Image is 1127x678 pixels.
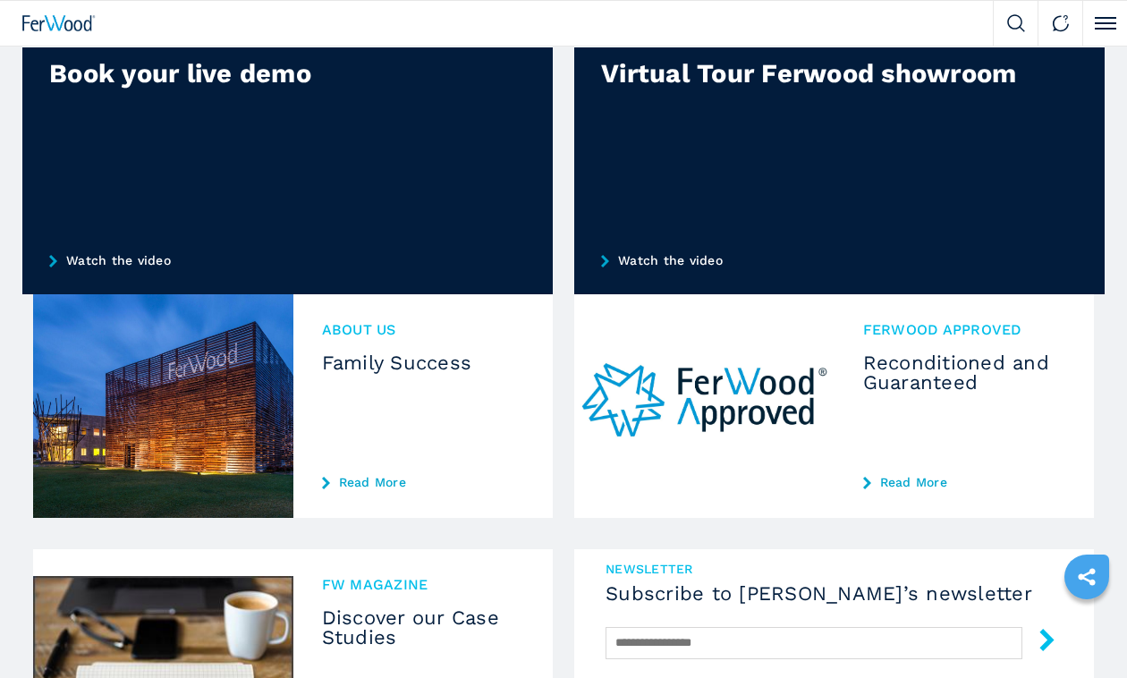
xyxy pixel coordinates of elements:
[322,608,525,648] h3: Discover our Case Studies
[322,578,525,592] span: FW MAGAZINE
[322,353,525,373] h3: Family Success
[863,353,1066,393] h3: Reconditioned and Guaranteed
[33,294,293,518] img: Family Success
[1018,622,1058,664] button: submit-button
[1051,597,1114,665] iframe: Chat
[322,323,525,337] span: About us
[22,226,553,294] a: Watch the video
[49,61,526,86] div: Book your live demo
[606,563,1063,575] span: newsletter
[601,61,1078,86] div: Virtual Tour Ferwood showroom
[322,475,525,489] a: Read More
[22,15,96,31] img: Ferwood
[1007,14,1025,32] img: Search
[606,584,1063,604] h4: Subscribe to [PERSON_NAME]’s newsletter
[574,294,835,518] img: Reconditioned and Guaranteed
[863,323,1066,337] span: Ferwood Approved
[863,475,1066,489] a: Read More
[574,226,1105,294] a: Watch the video
[1064,555,1109,599] a: sharethis
[1082,1,1127,46] button: Click to toggle menu
[1052,14,1070,32] img: Contact us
